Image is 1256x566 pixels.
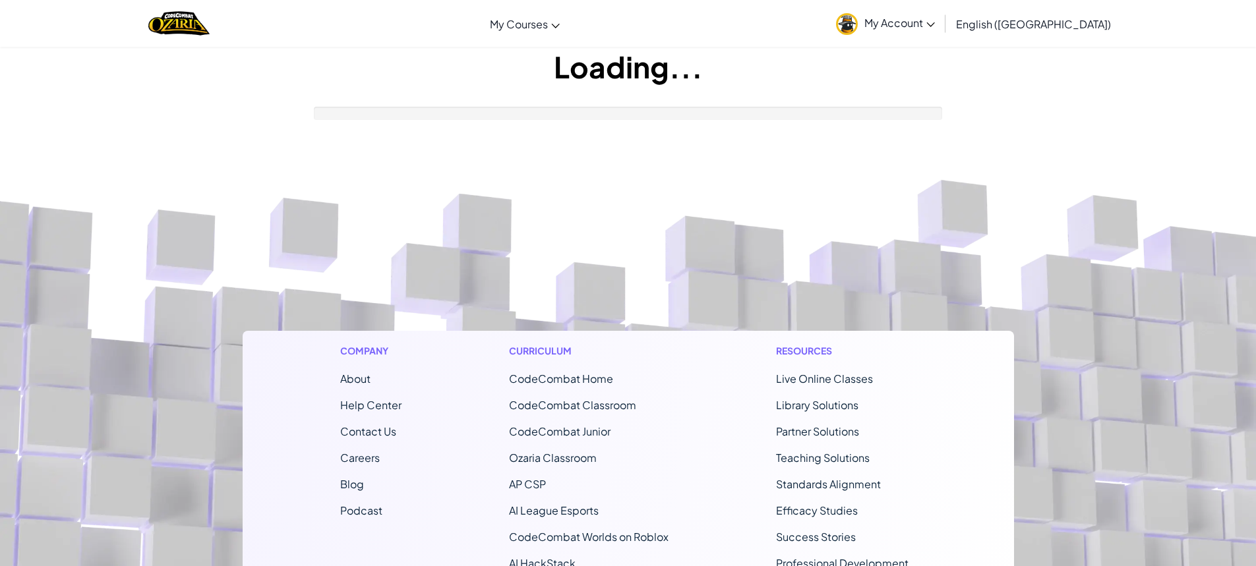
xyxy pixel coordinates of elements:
[148,10,210,37] img: Home
[340,372,371,385] a: About
[776,451,870,465] a: Teaching Solutions
[340,477,364,491] a: Blog
[490,17,548,31] span: My Courses
[509,451,597,465] a: Ozaria Classroom
[509,503,599,517] a: AI League Esports
[340,451,380,465] a: Careers
[340,503,382,517] a: Podcast
[509,477,546,491] a: AP CSP
[776,424,859,438] a: Partner Solutions
[776,344,916,358] h1: Resources
[776,477,881,491] a: Standards Alignment
[340,424,396,438] span: Contact Us
[829,3,942,44] a: My Account
[864,16,935,30] span: My Account
[509,424,611,438] a: CodeCombat Junior
[776,530,856,544] a: Success Stories
[340,398,402,412] a: Help Center
[509,530,669,544] a: CodeCombat Worlds on Roblox
[509,344,669,358] h1: Curriculum
[956,17,1111,31] span: English ([GEOGRAPHIC_DATA])
[509,372,613,385] span: CodeCombat Home
[836,13,858,35] img: avatar
[776,503,858,517] a: Efficacy Studies
[776,398,858,412] a: Library Solutions
[949,6,1118,42] a: English ([GEOGRAPHIC_DATA])
[509,398,636,412] a: CodeCombat Classroom
[340,344,402,358] h1: Company
[148,10,210,37] a: Ozaria by CodeCombat logo
[776,372,873,385] a: Live Online Classes
[483,6,566,42] a: My Courses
